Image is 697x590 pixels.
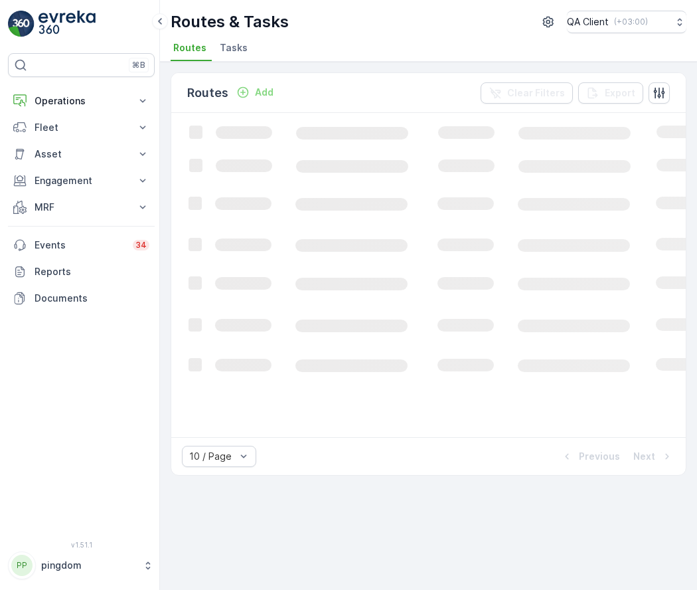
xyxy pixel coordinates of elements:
p: Documents [35,292,149,305]
p: Clear Filters [507,86,565,100]
button: Add [231,84,279,100]
p: QA Client [567,15,609,29]
button: Export [578,82,643,104]
img: logo_light-DOdMpM7g.png [39,11,96,37]
a: Reports [8,258,155,285]
span: Tasks [220,41,248,54]
p: Engagement [35,174,128,187]
button: Asset [8,141,155,167]
button: Clear Filters [481,82,573,104]
button: PPpingdom [8,551,155,579]
button: QA Client(+03:00) [567,11,686,33]
p: Add [255,86,273,99]
p: Operations [35,94,128,108]
p: Reports [35,265,149,278]
button: Operations [8,88,155,114]
p: pingdom [41,559,136,572]
p: Routes & Tasks [171,11,289,33]
p: Asset [35,147,128,161]
p: Export [605,86,635,100]
p: Next [633,450,655,463]
button: Next [632,448,675,464]
button: Fleet [8,114,155,141]
button: Engagement [8,167,155,194]
a: Events34 [8,232,155,258]
p: Events [35,239,125,252]
p: MRF [35,201,128,214]
p: Routes [187,84,228,102]
span: Routes [173,41,206,54]
button: MRF [8,194,155,221]
p: ⌘B [132,60,145,70]
p: Fleet [35,121,128,134]
a: Documents [8,285,155,312]
span: v 1.51.1 [8,541,155,549]
img: logo [8,11,35,37]
p: Previous [579,450,620,463]
button: Previous [559,448,621,464]
p: ( +03:00 ) [614,17,648,27]
p: 34 [135,240,147,250]
div: PP [11,555,33,576]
